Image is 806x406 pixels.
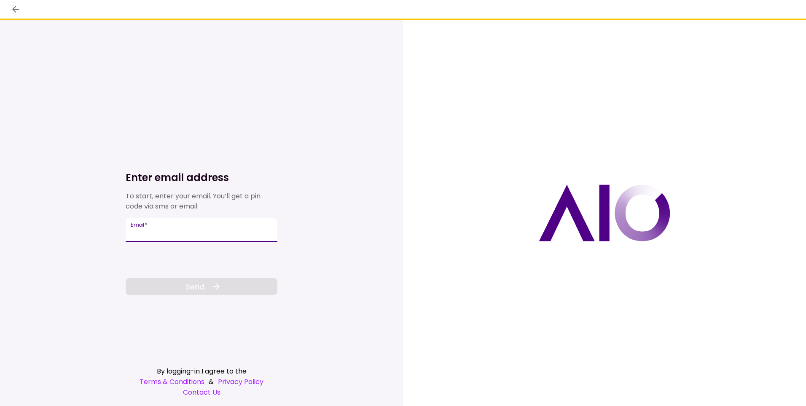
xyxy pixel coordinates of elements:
[126,191,277,211] div: To start, enter your email. You’ll get a pin code via sms or email
[126,171,277,184] h1: Enter email address
[131,221,148,228] label: Email
[8,2,23,16] button: back
[185,281,204,292] span: Send
[140,376,204,387] a: Terms & Conditions
[126,278,277,295] button: Send
[126,376,277,387] div: &
[126,387,277,398] a: Contact Us
[126,366,277,376] div: By logging-in I agree to the
[539,184,670,241] img: AIO logo
[218,376,263,387] a: Privacy Policy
